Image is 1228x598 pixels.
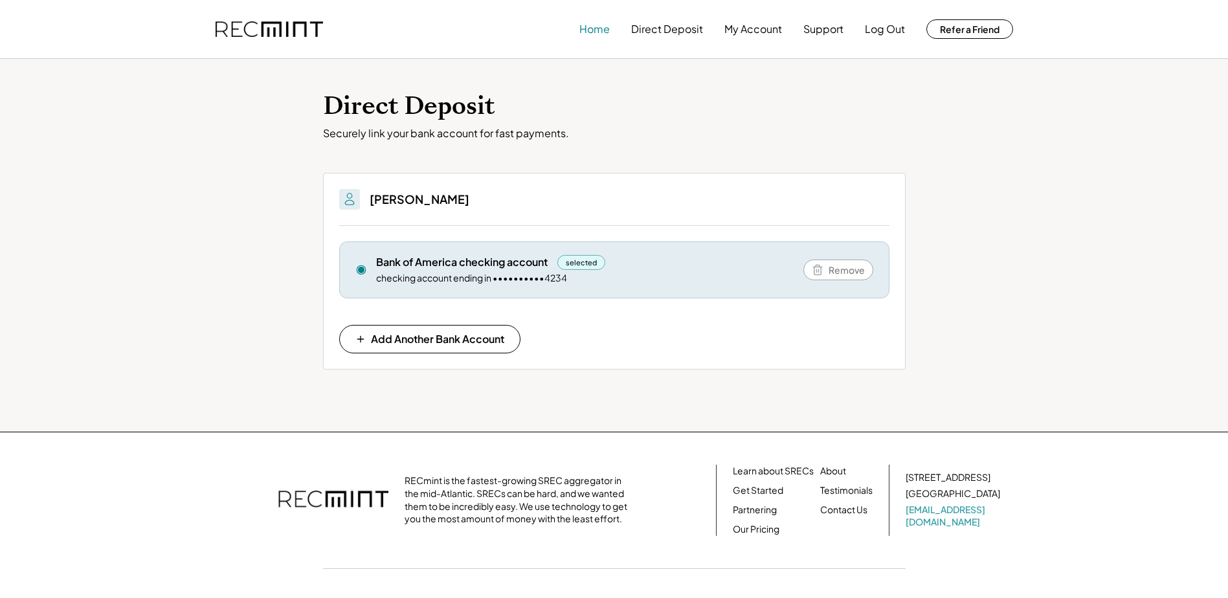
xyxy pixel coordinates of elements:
h1: Direct Deposit [323,91,906,122]
div: [GEOGRAPHIC_DATA] [906,487,1000,500]
span: Add Another Bank Account [371,334,504,344]
img: recmint-logotype%403x.png [216,21,323,38]
button: Add Another Bank Account [339,325,520,353]
a: Partnering [733,504,777,516]
a: Testimonials [820,484,873,497]
div: selected [557,255,606,270]
div: Bank of America checking account [376,255,548,269]
div: Securely link your bank account for fast payments. [323,127,906,140]
button: Remove [803,260,873,280]
button: Log Out [865,16,905,42]
button: Home [579,16,610,42]
a: Get Started [733,484,783,497]
h3: [PERSON_NAME] [370,192,469,206]
button: My Account [724,16,782,42]
a: About [820,465,846,478]
button: Refer a Friend [926,19,1013,39]
button: Support [803,16,843,42]
button: Direct Deposit [631,16,703,42]
div: [STREET_ADDRESS] [906,471,990,484]
div: RECmint is the fastest-growing SREC aggregator in the mid-Atlantic. SRECs can be hard, and we wan... [405,474,634,525]
a: [EMAIL_ADDRESS][DOMAIN_NAME] [906,504,1003,529]
span: Remove [829,265,865,274]
a: Contact Us [820,504,867,516]
div: checking account ending in ••••••••••4234 [376,272,567,285]
img: recmint-logotype%403x.png [278,478,388,523]
img: People.svg [342,192,357,207]
a: Our Pricing [733,523,779,536]
a: Learn about SRECs [733,465,814,478]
